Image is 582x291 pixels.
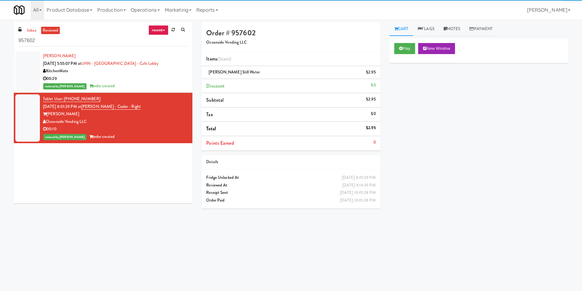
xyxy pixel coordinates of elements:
a: inbox [25,27,38,34]
img: Micromart [14,5,25,15]
span: (1 ) [218,55,231,62]
a: [PERSON_NAME] - Cooler - Right [81,104,141,110]
a: Tablet User· [PHONE_NUMBER] [43,96,100,102]
div: Reviewed At [206,182,376,189]
div: Oceanside Vending LLC [43,118,188,126]
div: Receipt Sent [206,189,376,197]
span: [DATE] 8:01:29 PM at [43,104,81,109]
a: Cart [390,22,413,36]
div: KitchenMate [43,67,188,75]
span: Subtotal [206,96,224,104]
span: [DATE] 5:55:07 PM at [43,61,81,66]
div: $2.95 [366,124,376,132]
span: order created [89,83,115,89]
div: $2.95 [366,69,376,76]
span: Total [206,125,216,132]
div: 0 [373,139,376,146]
input: Search vision orders [18,35,188,46]
span: Tax [206,111,213,118]
li: Tablet User· [PHONE_NUMBER][DATE] 8:01:29 PM at[PERSON_NAME] - Cooler - Right[PERSON_NAME]Oceansi... [14,93,192,143]
div: [PERSON_NAME] [43,110,188,118]
div: Details [206,158,376,166]
span: reviewed by [PERSON_NAME] [43,134,87,140]
a: UHN - [GEOGRAPHIC_DATA] - Cafe Lobby [81,61,159,66]
a: Notes [439,22,465,36]
span: Points Earned [206,140,234,147]
div: [DATE] 9:14:39 PM [342,182,376,189]
div: 00:29 [43,75,188,83]
a: recent [148,25,169,35]
div: $0 [371,81,376,89]
span: Items [206,55,231,62]
span: reviewed by [PERSON_NAME] [43,83,87,89]
h5: Oceanside Vending LLC [206,40,376,45]
a: Payment [465,22,497,36]
div: Order Paid [206,197,376,204]
button: Play [394,43,415,54]
span: · [PHONE_NUMBER] [62,96,100,102]
span: [PERSON_NAME] Still Water [209,69,260,75]
h4: Order # 957602 [206,29,376,37]
li: [PERSON_NAME][DATE] 5:55:07 PM atUHN - [GEOGRAPHIC_DATA] - Cafe LobbyKitchenMate00:29reviewed by ... [14,50,192,93]
div: [DATE] 8:01:29 PM [342,174,376,182]
button: New Window [418,43,455,54]
div: 00:10 [43,125,188,133]
a: reviewed [41,27,60,34]
div: [DATE] 10:01:28 PM [340,189,376,197]
span: Discount [206,82,225,89]
div: Fridge Unlocked At [206,174,376,182]
ng-pluralize: item [221,55,229,62]
a: Flags [413,22,439,36]
span: order created [89,134,115,140]
div: [DATE] 10:01:28 PM [340,197,376,204]
div: $0 [371,110,376,118]
div: $2.95 [366,96,376,103]
a: [PERSON_NAME] [43,53,75,59]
